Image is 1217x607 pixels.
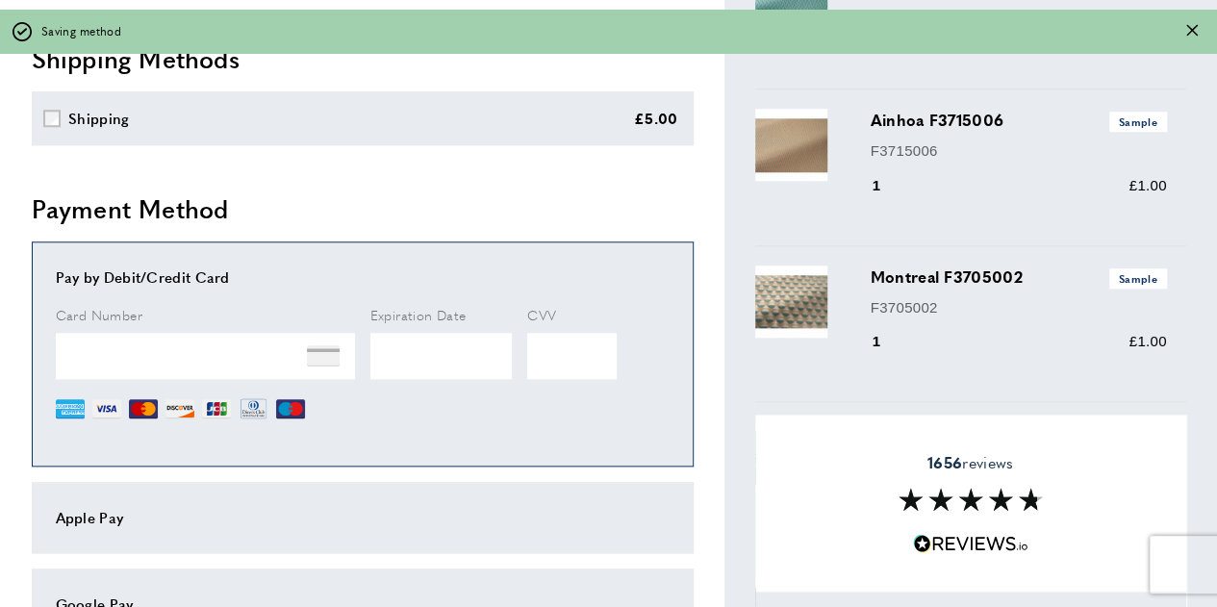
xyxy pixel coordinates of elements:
iframe: Secure Credit Card Frame - CVV [527,333,617,379]
div: Apple Pay [56,506,670,529]
h2: Payment Method [32,191,694,226]
span: Expiration Date [370,305,467,324]
h3: Ainhoa F3715006 [871,109,1167,132]
span: reviews [927,453,1013,472]
div: Pay by Debit/Credit Card [56,266,670,289]
iframe: Secure Credit Card Frame - Credit Card Number [56,333,355,379]
span: Saving method [41,22,121,40]
img: JCB.png [202,394,231,423]
img: MC.png [129,394,158,423]
div: 1 [871,174,908,197]
img: NONE.png [307,340,340,372]
strong: 1656 [927,451,962,473]
iframe: Secure Credit Card Frame - Expiration Date [370,333,513,379]
span: CVV [527,305,556,324]
img: Ainhoa F3715006 [755,109,827,181]
span: Sample [1109,268,1167,289]
img: Montreal F3705002 [755,266,827,338]
p: F3715006 [871,139,1167,163]
img: DI.png [165,394,194,423]
img: VI.png [92,394,121,423]
h3: Montreal F3705002 [871,266,1167,289]
div: Close message [1186,22,1198,40]
div: £5.00 [634,107,678,130]
img: AE.png [56,394,85,423]
img: MI.png [276,394,305,423]
span: Card Number [56,305,142,324]
span: Sample [1109,112,1167,132]
span: £1.00 [1128,333,1166,349]
span: £1.00 [1128,177,1166,193]
div: Shipping [68,107,129,130]
img: Reviews.io 5 stars [913,535,1028,553]
p: F3705002 [871,296,1167,319]
img: Reviews section [899,489,1043,512]
div: 1 [871,330,908,353]
img: DN.png [239,394,269,423]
